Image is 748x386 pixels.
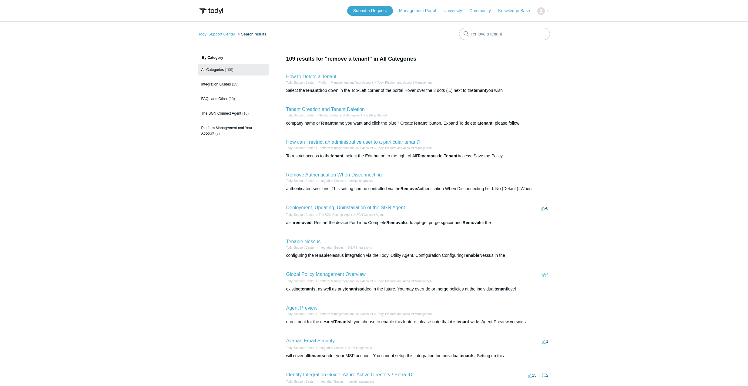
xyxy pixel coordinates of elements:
div: company name or name you want and click the blue " Create " button. Expand To delete a , please f... [286,120,550,126]
a: University [443,8,468,14]
a: Todyl Support Center [286,81,315,84]
a: Todyl Support Center [286,380,315,383]
img: Todyl Support Center Help Center home page [198,5,224,17]
a: Todyl Platform and Account Management [377,280,432,283]
a: SIEM Integrations [348,246,372,249]
div: also . Restart the device For Linux Complete sudo apt-get purge sgnconnect of the [286,220,550,226]
em: Tenants [334,319,350,324]
a: Todyl Support Center [286,312,315,316]
em: Tenant [320,121,334,126]
a: Todyl Support Center [198,32,235,36]
li: Search results [236,32,266,36]
li: SGN Connect Agent [352,213,384,217]
a: Submit a Request [347,6,393,16]
a: Global Policy Management Overview [286,272,366,277]
em: Remove [401,186,417,191]
a: SIEM Integrations [348,346,372,350]
span: 1 [542,339,548,344]
span: The SGN Connect Agent [201,111,241,116]
em: tenant [474,88,486,93]
div: To restrict access to the , select the Edit button to the right of All under Access. Save the Policy [286,153,550,159]
li: Integration Guides [314,379,344,384]
em: Tenable [464,253,479,258]
a: Identity Integrations [348,380,374,383]
a: Todyl Platform and Account Management [377,81,432,84]
em: removed [294,220,311,225]
em: Tenant [413,121,427,126]
a: The SGN Connect Agent [319,213,352,216]
li: Integration Guides [314,346,344,350]
span: 15 [528,373,536,378]
a: Getting Started and Deployment [319,114,362,117]
li: SIEM Integrations [344,346,372,350]
a: Todyl Support Center [286,179,315,183]
em: tenants [309,353,324,358]
a: Getting Started [366,114,387,117]
li: Todyl Support Center [286,179,315,183]
div: will cover all under your MSP account. You cannot setup this integration for individual ; Setting... [286,353,550,359]
a: FAQs and Other (20) [198,93,269,105]
a: Platform Management and Your Account [319,312,373,316]
span: (109) [225,68,233,72]
span: 2 [542,373,548,378]
a: Integration Guides [319,179,344,183]
a: Avanan Email Security [286,338,335,343]
a: Tenant Creation and Tenant Deletion [286,107,365,112]
li: Platform Management and Your Account [314,312,373,316]
a: Deployment, Updating, Uninstallation of the SGN Agent [286,205,405,210]
span: Platform Management and Your Account [201,126,253,136]
a: Identity Integration Guide: Azure Active Directory / Entra ID [286,372,412,377]
a: Todyl Support Center [286,280,315,283]
a: Management Portal [399,8,442,14]
li: Todyl Support Center [286,80,315,85]
li: Todyl Platform and Account Management [373,80,432,85]
span: Integration Guides [201,82,231,86]
em: tenants [344,287,360,291]
em: tenant [331,153,344,158]
li: Todyl Support Center [198,32,236,36]
a: Tenable Nessus [286,239,321,244]
a: Knowledge Base [498,8,536,14]
li: Integration Guides [314,179,344,183]
span: 2 [542,273,548,277]
div: authenticated sessions. This setting can be controlled via the Authentication When Disconnecting ... [286,186,550,192]
h1: 109 results for "remove a tenant" in All Categories [286,55,550,63]
a: Platform Management and Your Account [319,280,373,283]
em: Tenants [417,153,433,158]
a: Platform Management and Your Account (8) [198,122,269,139]
h3: By Category [198,55,269,60]
em: Tenable [314,253,330,258]
a: Integration Guides [319,380,344,383]
span: (20) [229,97,235,101]
li: Identity Integrations [344,179,374,183]
li: Todyl Support Center [286,245,315,250]
a: Todyl Support Center [286,114,315,117]
a: The SGN Connect Agent (10) [198,108,269,119]
span: FAQs and Other [201,97,228,101]
a: Integration Guides (25) [198,79,269,90]
li: Platform Management and Your Account [314,146,373,150]
a: Todyl Platform and Account Management [377,146,432,150]
span: (8) [215,131,220,136]
input: Search [459,28,550,40]
li: Todyl Platform and Account Management [373,279,432,284]
li: SIEM Integrations [344,245,372,250]
a: Todyl Support Center [286,213,315,216]
a: Todyl Support Center [286,246,315,249]
li: Getting Started and Deployment [314,113,362,118]
li: Integration Guides [314,245,344,250]
a: Remove Authentication When Disconnecting [286,172,382,177]
a: How can I restrict an administrative user to a particular tenant? [286,139,421,145]
em: tenants [300,287,316,291]
a: Todyl Support Center [286,146,315,150]
div: configuring the Nessus integration via the Todyl Utility Agent. Configuration Configuring Nessus ... [286,252,550,259]
li: Todyl Platform and Account Management [373,146,432,150]
li: Platform Management and Your Account [314,80,373,85]
a: Community [469,8,497,14]
a: Integration Guides [319,246,344,249]
a: Todyl Support Center [286,346,315,350]
a: Agent Preview [286,305,317,310]
a: Platform Management and Your Account [319,146,373,150]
